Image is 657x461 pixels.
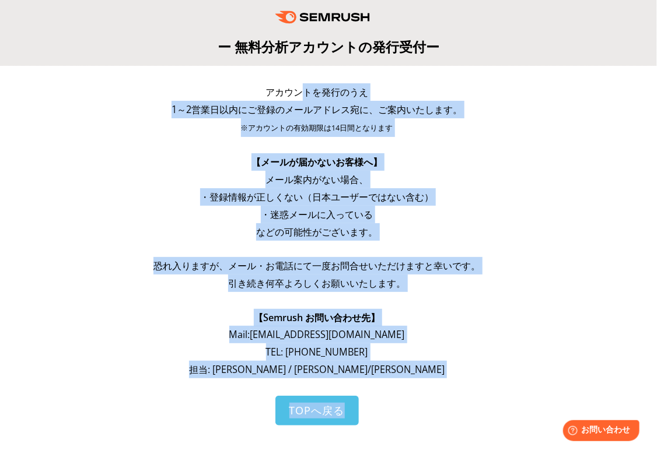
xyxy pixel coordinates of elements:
span: 【Semrush お問い合わせ先】 [254,311,380,324]
span: などの可能性がございます。 [256,226,378,238]
span: ー 無料分析アカウントの発行受付ー [218,37,439,56]
a: TOPへ戻る [275,396,359,425]
span: 担当: [PERSON_NAME] / [PERSON_NAME]/[PERSON_NAME] [189,363,445,376]
span: 恐れ入りますが、メール・お電話にて一度お問合せいただけますと幸いです。 [153,259,480,272]
span: 1～2営業日以内にご登録のメールアドレス宛に、ご案内いたします。 [172,103,462,116]
span: TOPへ戻る [289,403,345,417]
span: 【メールが届かないお客様へ】 [251,156,382,168]
span: Mail: [EMAIL_ADDRESS][DOMAIN_NAME] [229,328,405,341]
span: ・迷惑メールに入っている [261,208,373,221]
span: TEL: [PHONE_NUMBER] [266,346,368,358]
span: 引き続き何卒よろしくお願いいたします。 [228,277,406,290]
span: アカウントを発行のうえ [265,86,368,98]
span: ※アカウントの有効期限は14日間となります [241,123,393,133]
span: ・登録情報が正しくない（日本ユーザーではない含む） [200,191,434,203]
span: メール案内がない場合、 [265,173,368,186]
iframe: Help widget launcher [553,416,644,448]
